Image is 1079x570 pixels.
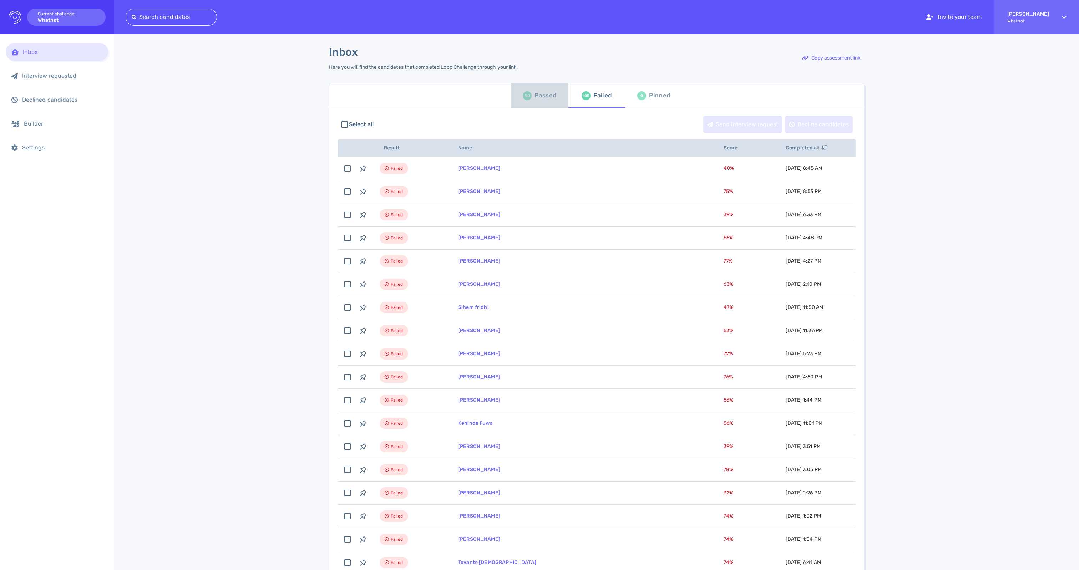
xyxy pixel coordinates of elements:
div: Settings [22,144,102,151]
a: [PERSON_NAME] [458,536,500,542]
span: Failed [391,442,403,451]
span: Completed at [786,145,827,151]
a: [PERSON_NAME] [458,235,500,241]
span: [DATE] 2:10 PM [786,281,821,287]
a: [PERSON_NAME] [458,490,500,496]
a: [PERSON_NAME] [458,351,500,357]
span: [DATE] 8:45 AM [786,165,822,171]
div: Passed [535,90,556,101]
span: Select all [349,120,374,129]
div: Send interview request [704,116,782,133]
span: [DATE] 11:36 PM [786,327,823,334]
span: 39 % [724,212,733,218]
span: Whatnot [1007,19,1049,24]
a: [PERSON_NAME] [458,467,500,473]
th: Result [371,139,450,157]
a: [PERSON_NAME] [458,327,500,334]
span: Failed [391,326,403,335]
a: Sihem fridhi [458,304,489,310]
span: [DATE] 4:48 PM [786,235,822,241]
div: 105 [582,91,591,100]
button: Send interview request [703,116,782,133]
span: Failed [391,280,403,289]
span: 75 % [724,188,733,194]
span: [DATE] 3:51 PM [786,443,821,449]
a: [PERSON_NAME] [458,188,500,194]
span: 72 % [724,351,733,357]
span: 76 % [724,374,733,380]
span: [DATE] 8:53 PM [786,188,822,194]
span: 47 % [724,304,733,310]
a: [PERSON_NAME] [458,397,500,403]
span: 55 % [724,235,733,241]
span: [DATE] 3:05 PM [786,467,822,473]
span: Failed [391,164,403,173]
span: [DATE] 1:02 PM [786,513,821,519]
span: [DATE] 11:50 AM [786,304,823,310]
div: Declined candidates [22,96,102,103]
span: 32 % [724,490,733,496]
span: [DATE] 11:01 PM [786,420,822,426]
div: Here you will find the candidates that completed Loop Challenge through your link. [329,64,518,70]
span: Failed [391,396,403,404]
span: 56 % [724,397,733,403]
span: Failed [391,303,403,312]
span: [DATE] 2:26 PM [786,490,821,496]
span: 63 % [724,281,733,287]
span: 40 % [724,165,734,171]
a: [PERSON_NAME] [458,374,500,380]
a: [PERSON_NAME] [458,165,500,171]
span: Failed [391,234,403,242]
div: Copy assessment link [799,50,864,66]
span: Failed [391,187,403,196]
span: Failed [391,489,403,497]
div: Failed [593,90,612,101]
span: Failed [391,465,403,474]
span: [DATE] 1:44 PM [786,397,821,403]
strong: [PERSON_NAME] [1007,11,1049,17]
a: Tevante [DEMOGRAPHIC_DATA] [458,559,536,565]
a: Kehinde Fuwa [458,420,493,426]
div: Builder [24,120,102,127]
span: [DATE] 1:04 PM [786,536,821,542]
div: 50 [523,91,532,100]
div: 0 [637,91,646,100]
div: Interview requested [22,72,102,79]
h1: Inbox [329,46,358,58]
a: [PERSON_NAME] [458,212,500,218]
span: Failed [391,558,403,567]
span: 78 % [724,467,733,473]
a: [PERSON_NAME] [458,513,500,519]
div: Inbox [23,49,102,55]
span: Failed [391,350,403,358]
span: Failed [391,512,403,520]
span: Failed [391,419,403,428]
span: [DATE] 6:33 PM [786,212,821,218]
span: Failed [391,210,403,219]
span: 77 % [724,258,733,264]
a: [PERSON_NAME] [458,258,500,264]
span: [DATE] 5:23 PM [786,351,821,357]
a: [PERSON_NAME] [458,281,500,287]
a: [PERSON_NAME] [458,443,500,449]
button: Copy assessment link [798,50,864,67]
span: 56 % [724,420,733,426]
span: [DATE] 4:50 PM [786,374,822,380]
span: Failed [391,257,403,265]
span: Name [458,145,480,151]
span: Failed [391,535,403,544]
span: 39 % [724,443,733,449]
div: Pinned [649,90,670,101]
span: 53 % [724,327,733,334]
span: 74 % [724,513,733,519]
span: 74 % [724,536,733,542]
span: 74 % [724,559,733,565]
span: Score [724,145,746,151]
span: [DATE] 4:27 PM [786,258,821,264]
span: [DATE] 6:41 AM [786,559,821,565]
span: Failed [391,373,403,381]
div: Decline candidates [785,116,852,133]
